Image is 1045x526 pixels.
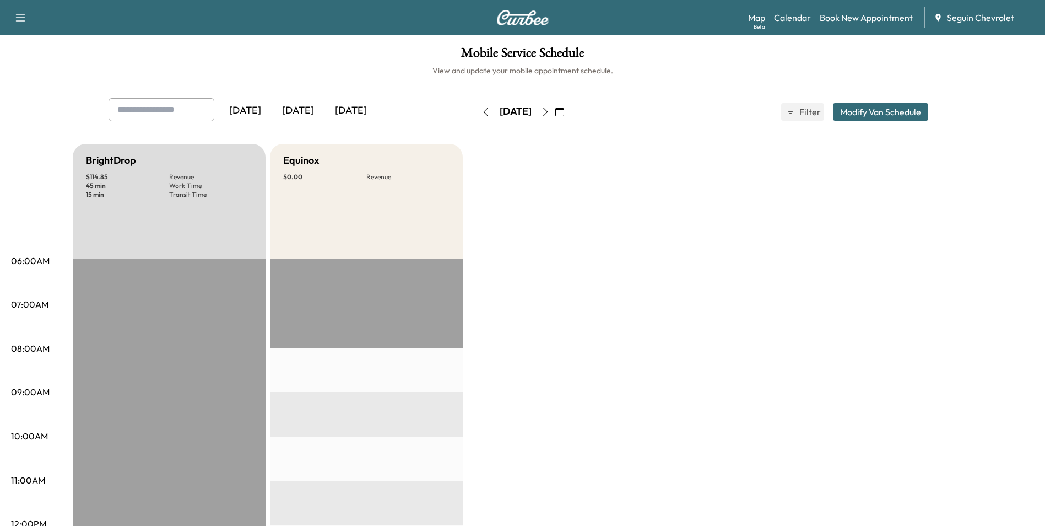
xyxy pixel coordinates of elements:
[11,46,1034,65] h1: Mobile Service Schedule
[500,105,532,119] div: [DATE]
[324,98,377,124] div: [DATE]
[86,173,169,181] p: $ 114.85
[820,11,913,24] a: Book New Appointment
[833,103,928,121] button: Modify Van Schedule
[754,23,765,31] div: Beta
[283,173,366,181] p: $ 0.00
[169,173,252,181] p: Revenue
[11,298,48,311] p: 07:00AM
[11,430,48,443] p: 10:00AM
[169,190,252,199] p: Transit Time
[86,153,136,168] h5: BrightDrop
[11,254,50,267] p: 06:00AM
[366,173,450,181] p: Revenue
[219,98,272,124] div: [DATE]
[774,11,811,24] a: Calendar
[283,153,319,168] h5: Equinox
[11,474,45,487] p: 11:00AM
[86,181,169,190] p: 45 min
[947,11,1014,24] span: Seguin Chevrolet
[169,181,252,190] p: Work Time
[86,190,169,199] p: 15 min
[748,11,765,24] a: MapBeta
[272,98,324,124] div: [DATE]
[496,10,549,25] img: Curbee Logo
[11,65,1034,76] h6: View and update your mobile appointment schedule.
[11,342,50,355] p: 08:00AM
[781,103,824,121] button: Filter
[11,385,50,399] p: 09:00AM
[799,105,819,119] span: Filter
